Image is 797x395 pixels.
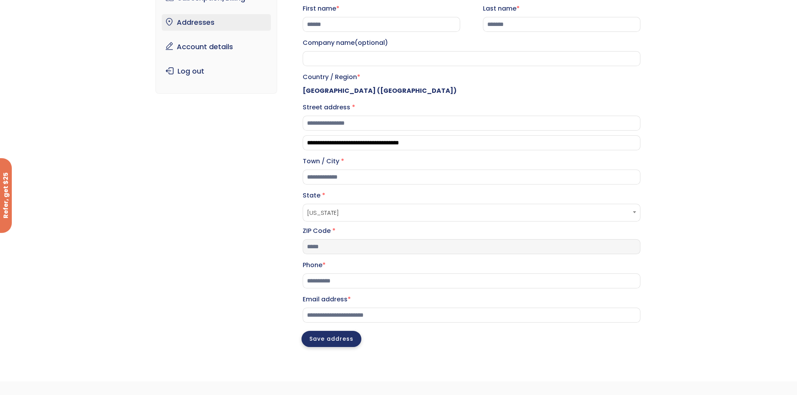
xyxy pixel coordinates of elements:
[303,189,640,202] label: State
[352,103,355,112] abbr: required
[162,39,271,55] a: Account details
[303,2,460,15] label: First name
[303,259,640,271] label: Phone
[162,63,271,79] a: Log out
[303,204,640,221] span: State
[303,155,640,168] label: Town / City
[332,226,336,235] abbr: required
[162,14,271,31] a: Addresses
[357,72,361,81] abbr: required
[303,37,640,49] label: Company name
[336,4,340,13] abbr: required
[355,38,388,47] span: (optional)
[303,86,457,95] strong: [GEOGRAPHIC_DATA] ([GEOGRAPHIC_DATA])
[516,4,520,13] abbr: required
[348,295,351,304] abbr: required
[301,331,361,347] button: Save address
[303,71,640,83] label: Country / Region
[307,208,636,217] span: North Carolina
[322,191,325,200] abbr: required
[322,260,326,269] abbr: required
[341,157,344,166] abbr: required
[303,101,640,114] label: Street address
[303,293,640,306] label: Email address
[483,2,640,15] label: Last name
[303,225,640,237] label: ZIP Code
